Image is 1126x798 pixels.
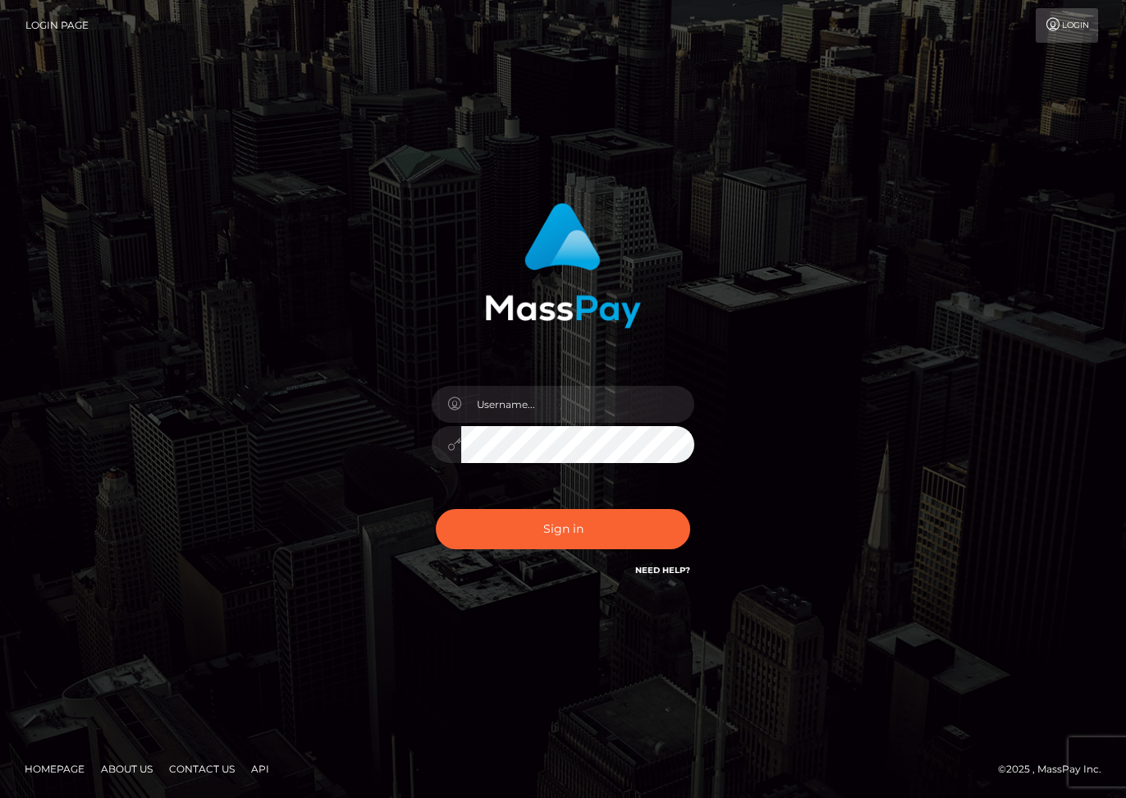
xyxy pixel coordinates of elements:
a: Need Help? [635,565,690,576]
button: Sign in [436,509,690,549]
a: Login Page [25,8,89,43]
a: Login [1036,8,1098,43]
input: Username... [461,386,694,423]
a: Homepage [18,756,91,782]
a: About Us [94,756,159,782]
img: MassPay Login [485,203,641,328]
a: Contact Us [162,756,241,782]
div: © 2025 , MassPay Inc. [998,760,1114,778]
a: API [245,756,276,782]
